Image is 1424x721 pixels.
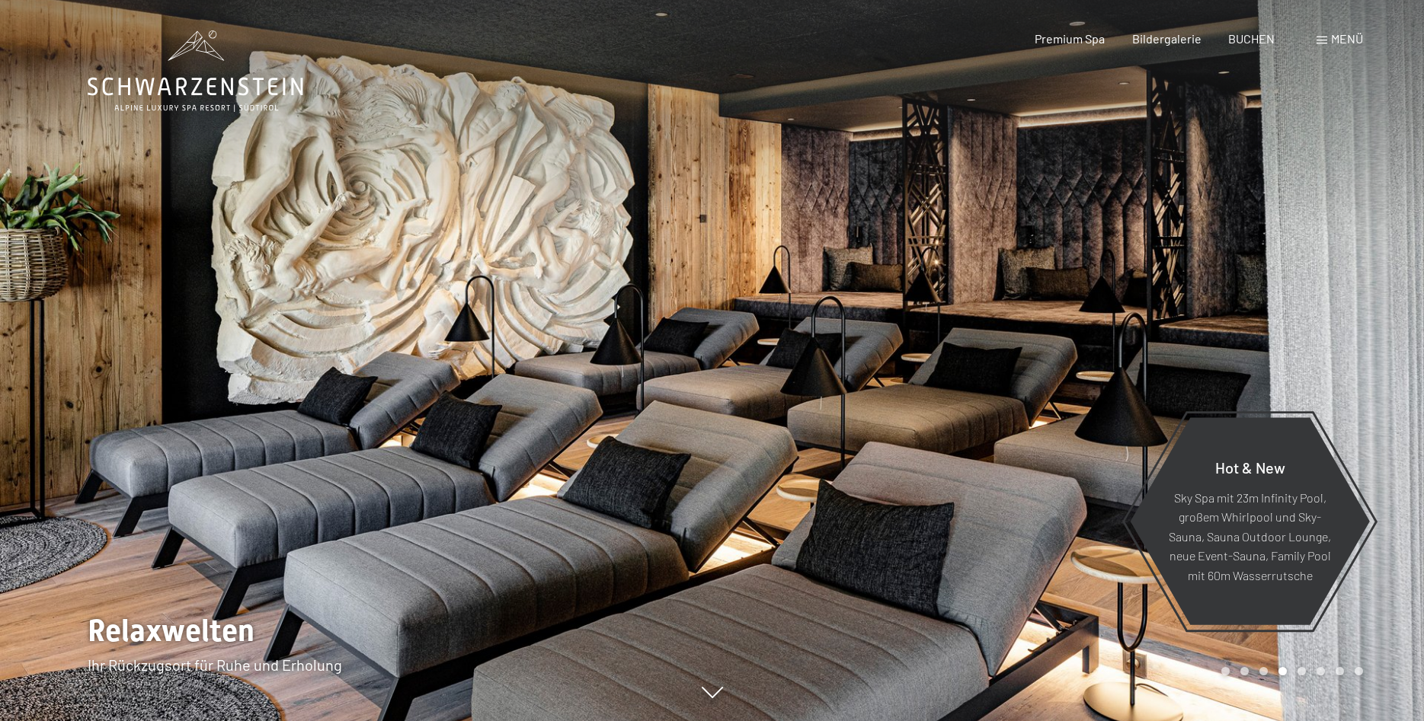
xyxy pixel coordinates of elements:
div: Carousel Page 7 [1336,667,1344,675]
span: Hot & New [1215,458,1285,476]
a: BUCHEN [1228,31,1275,46]
div: Carousel Page 4 (Current Slide) [1278,667,1287,675]
a: Premium Spa [1035,31,1105,46]
div: Carousel Page 1 [1221,667,1230,675]
div: Carousel Page 5 [1298,667,1306,675]
div: Carousel Pagination [1216,667,1363,675]
span: Menü [1331,31,1363,46]
p: Sky Spa mit 23m Infinity Pool, großem Whirlpool und Sky-Sauna, Sauna Outdoor Lounge, neue Event-S... [1167,487,1333,585]
div: Carousel Page 2 [1240,667,1249,675]
a: Hot & New Sky Spa mit 23m Infinity Pool, großem Whirlpool und Sky-Sauna, Sauna Outdoor Lounge, ne... [1129,416,1371,626]
div: Carousel Page 8 [1355,667,1363,675]
div: Carousel Page 6 [1317,667,1325,675]
a: Bildergalerie [1132,31,1202,46]
div: Carousel Page 3 [1259,667,1268,675]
